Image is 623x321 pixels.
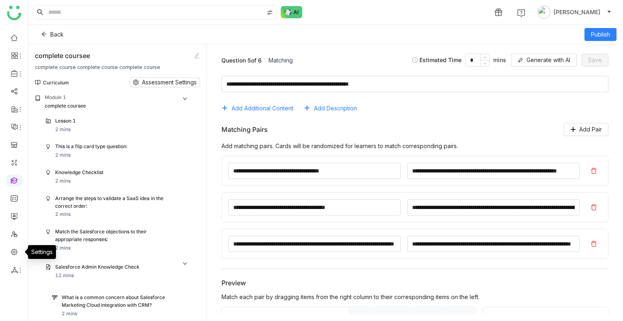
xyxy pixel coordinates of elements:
div: 2 mins [62,310,77,318]
img: knowledge_check.svg [45,144,51,149]
span: Publish [591,30,610,39]
span: [PERSON_NAME] [554,8,600,17]
button: Publish [584,28,617,41]
div: 2 mins [55,177,71,185]
img: knowledge_check.svg [45,196,51,201]
div: 2 mins [55,244,71,252]
div: Match each pair by dragging items from the right column to their corresponding items on the left. [221,293,608,300]
span: mins [493,56,506,65]
span: Add Pair [579,125,602,134]
div: Question 5 of 6 [221,56,262,65]
div: Available Options [490,314,602,321]
div: 12 mins [55,272,74,280]
div: This is a flip card type question: [55,143,173,151]
div: Estimated Time [412,54,506,67]
div: complete course complete course complete course [35,64,160,71]
button: Add Pair [564,123,608,136]
img: single_choice.svg [52,295,58,300]
img: assessment.svg [45,264,51,270]
div: Add matching pairs. Cards will be randomized for learners to match corresponding pairs. [221,142,608,149]
div: 2 mins [55,211,71,218]
div: Preview [221,279,246,287]
div: Module 1complete coursee [35,94,194,111]
span: Assessment Settings [142,78,197,87]
span: Add Additional Content [232,104,293,113]
div: complete coursee [35,51,160,60]
img: ask-buddy-normal.svg [281,6,303,18]
img: knowledge_check.svg [45,229,51,235]
div: Matching [269,56,293,65]
div: Lesson 1 [55,117,173,125]
span: Add Description [314,104,357,113]
div: 2 mins [55,151,71,159]
button: Assessment Settings [130,78,200,87]
img: avatar [537,6,550,19]
button: [PERSON_NAME] [536,6,613,19]
div: complete coursee [45,102,176,110]
div: Knowledge Checklist [55,169,173,177]
button: Add Description [304,102,363,115]
img: logo [7,6,21,20]
div: Matching Pairs [221,125,268,134]
div: 2 mins [55,126,71,134]
div: Salesforce Admin Knowledge Check [55,263,173,271]
div: Match the Salesforce objections to their appropriate responses: [55,228,173,243]
button: Add Additional Content [221,102,300,115]
div: Curriculum [35,80,69,86]
button: Generate with AI [511,54,577,67]
span: Back [50,30,64,39]
img: search-type.svg [266,9,273,16]
div: Salesforce Admin Knowledge Check12 mins [41,259,194,284]
div: Module 1 [45,94,66,101]
button: Save [582,54,608,67]
img: lms-folder.svg [45,118,51,124]
span: Generate with AI [526,56,570,65]
img: knowledge_check.svg [45,170,51,175]
img: help.svg [517,9,525,17]
div: What is a common concern about Salesforce Marketing Cloud integration with CRM? [62,294,174,309]
div: Settings [28,245,56,259]
button: Back [35,28,70,41]
div: Arrange the steps to validate a SaaS idea in the correct order: [55,195,173,210]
